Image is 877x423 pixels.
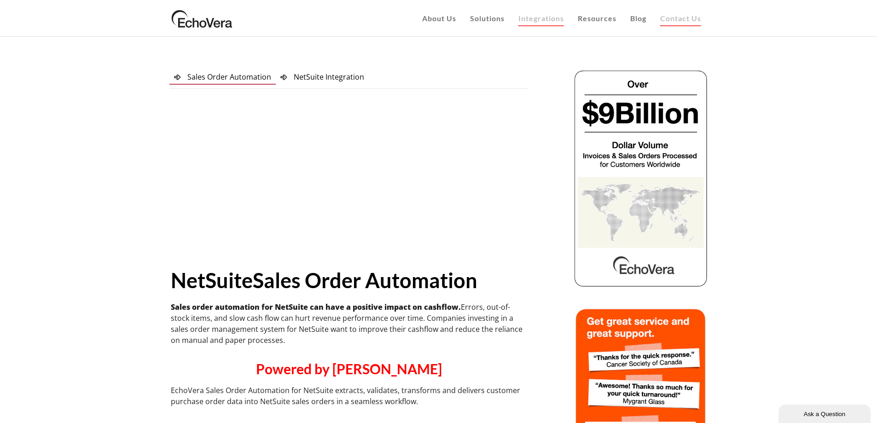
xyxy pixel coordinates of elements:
[187,72,271,82] span: Sales Order Automation
[171,268,253,293] strong: NetSuite
[169,7,235,30] img: EchoVera
[578,14,616,23] span: Resources
[169,69,276,85] a: Sales Order Automation
[253,268,477,293] strong: Sales Order Automation
[630,14,646,23] span: Blog
[778,403,872,423] iframe: chat widget
[422,14,456,23] span: About Us
[660,14,701,23] span: Contact Us
[256,360,442,377] span: Powered by [PERSON_NAME]
[171,301,527,346] p: Errors, out-of-stock items, and slow cash flow can hurt revenue performance over time. Companies ...
[573,69,708,288] img: echovera dollar volume
[518,14,564,23] span: Integrations
[171,385,527,407] p: EchoVera Sales Order Automation for NetSuite extracts, validates, transforms and delivers custome...
[294,72,364,82] span: NetSuite Integration
[276,69,369,85] a: NetSuite Integration
[470,14,505,23] span: Solutions
[220,104,478,249] iframe: YouTube video player
[171,302,461,312] strong: Sales order automation for NetSuite can have a positive impact on cashflow.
